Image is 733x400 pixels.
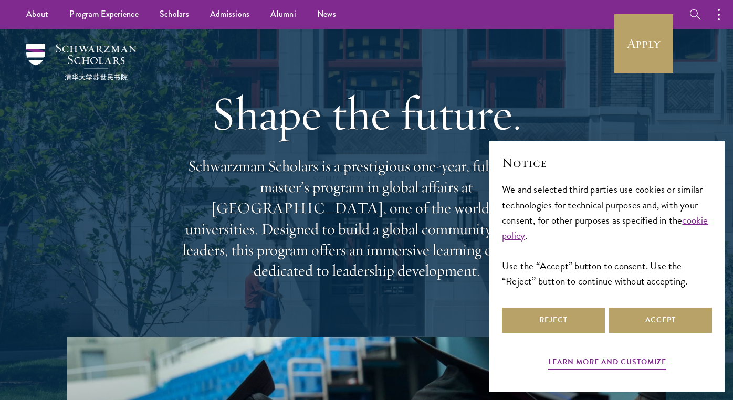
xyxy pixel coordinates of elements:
a: cookie policy [502,213,708,243]
img: Schwarzman Scholars [26,44,137,80]
button: Accept [609,308,712,333]
div: We and selected third parties use cookies or similar technologies for technical purposes and, wit... [502,182,712,288]
a: Apply [614,14,673,73]
button: Learn more and customize [548,355,666,372]
h1: Shape the future. [177,84,556,143]
p: Schwarzman Scholars is a prestigious one-year, fully funded master’s program in global affairs at... [177,156,556,281]
h2: Notice [502,154,712,172]
button: Reject [502,308,605,333]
